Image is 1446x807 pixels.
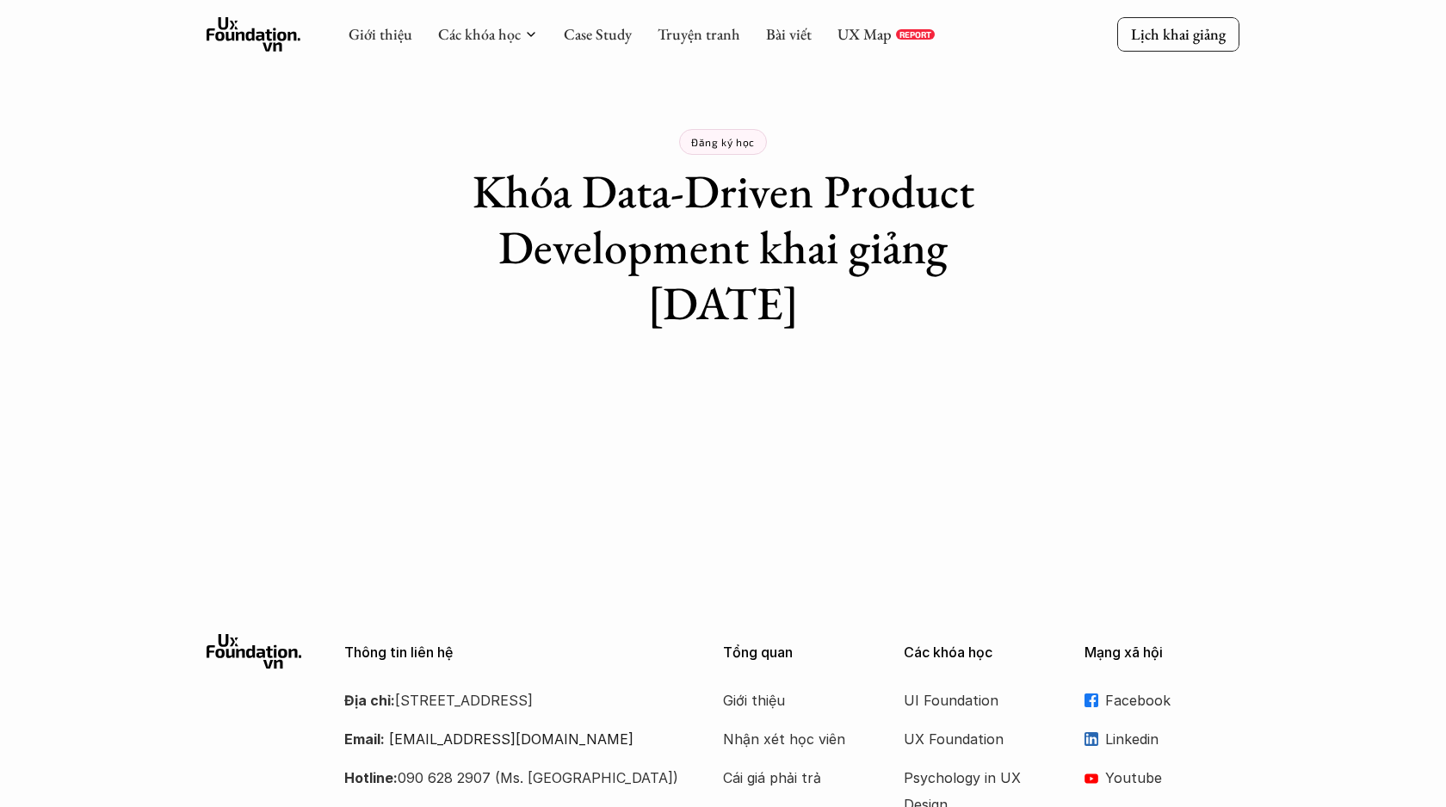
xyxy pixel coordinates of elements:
[658,24,740,44] a: Truyện tranh
[904,687,1041,713] a: UI Foundation
[1105,765,1239,791] p: Youtube
[344,769,398,786] strong: Hotline:
[349,24,412,44] a: Giới thiệu
[379,365,1067,494] iframe: Tally form
[1084,644,1239,661] p: Mạng xã hội
[344,687,680,713] p: [STREET_ADDRESS]
[1105,687,1239,713] p: Facebook
[723,644,878,661] p: Tổng quan
[904,644,1059,661] p: Các khóa học
[344,644,680,661] p: Thông tin liên hệ
[899,29,931,40] p: REPORT
[723,687,861,713] a: Giới thiệu
[344,692,395,709] strong: Địa chỉ:
[1131,24,1226,44] p: Lịch khai giảng
[691,136,755,148] p: Đăng ký học
[389,730,633,748] a: [EMAIL_ADDRESS][DOMAIN_NAME]
[904,726,1041,752] a: UX Foundation
[1117,17,1239,51] a: Lịch khai giảng
[1084,687,1239,713] a: Facebook
[896,29,935,40] a: REPORT
[1084,726,1239,752] a: Linkedin
[422,163,1024,330] h1: Khóa Data-Driven Product Development khai giảng [DATE]
[344,765,680,791] p: 090 628 2907 (Ms. [GEOGRAPHIC_DATA])
[1084,765,1239,791] a: Youtube
[1105,726,1239,752] p: Linkedin
[438,24,521,44] a: Các khóa học
[723,726,861,752] a: Nhận xét học viên
[723,765,861,791] a: Cái giá phải trả
[564,24,632,44] a: Case Study
[766,24,812,44] a: Bài viết
[837,24,892,44] a: UX Map
[344,730,385,748] strong: Email:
